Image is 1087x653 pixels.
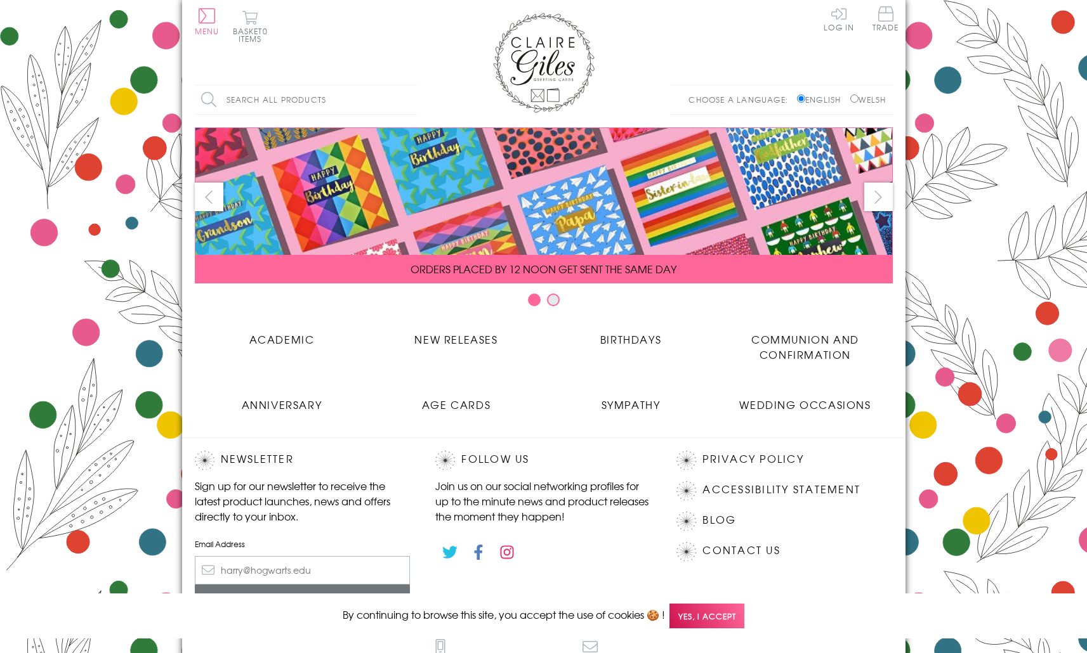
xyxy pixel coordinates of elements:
label: English [797,94,847,105]
span: 0 items [239,25,268,44]
button: prev [195,183,223,211]
a: Birthdays [544,322,718,347]
a: Wedding Occasions [718,387,893,412]
div: Carousel Pagination [195,293,893,313]
a: Anniversary [195,387,369,412]
p: Choose a language: [688,94,794,105]
button: next [864,183,893,211]
span: Academic [249,332,315,347]
button: Carousel Page 1 (Current Slide) [528,294,541,306]
span: Yes, I accept [669,604,744,628]
a: Privacy Policy [702,451,803,468]
h2: Newsletter [195,451,411,470]
a: Sympathy [544,387,718,412]
button: Menu [195,8,220,35]
p: Join us on our social networking profiles for up to the minute news and product releases the mome... [435,478,651,524]
button: Basket0 items [233,10,268,42]
span: Wedding Occasions [739,397,871,412]
input: Search [404,86,417,114]
span: Sympathy [602,397,661,412]
span: Birthdays [600,332,661,347]
a: Blog [702,512,736,529]
span: Trade [873,6,899,31]
a: Accessibility Statement [702,481,860,498]
a: Age Cards [369,387,544,412]
span: Anniversary [242,397,322,412]
input: Subscribe [195,585,411,613]
input: Search all products [195,86,417,114]
h2: Follow Us [435,451,651,470]
a: Academic [195,322,369,347]
input: Welsh [850,94,859,103]
input: harry@hogwarts.edu [195,556,411,585]
span: ORDERS PLACED BY 12 NOON GET SENT THE SAME DAY [411,261,676,276]
a: Log In [824,6,854,31]
input: English [797,94,805,103]
span: Communion and Confirmation [751,332,859,362]
span: Age Cards [422,397,491,412]
label: Welsh [850,94,886,105]
span: New Releases [414,332,497,347]
a: Trade [873,6,899,34]
a: Contact Us [702,542,780,559]
button: Carousel Page 2 [547,294,560,306]
span: Menu [195,25,220,37]
p: Sign up for our newsletter to receive the latest product launches, news and offers directly to yo... [195,478,411,524]
label: Email Address [195,538,411,550]
a: New Releases [369,322,544,347]
a: Communion and Confirmation [718,322,893,362]
img: Claire Giles Greetings Cards [493,13,595,113]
